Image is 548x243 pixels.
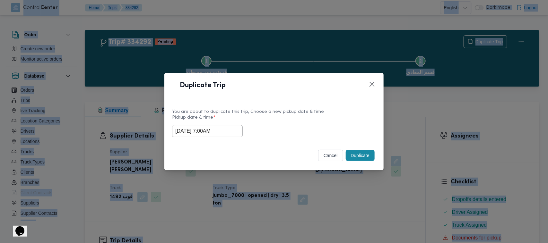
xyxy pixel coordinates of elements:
button: Closes this modal window [368,80,376,88]
button: cancel [318,150,343,161]
label: Pickup date & time [172,115,376,125]
iframe: chat widget [6,217,27,237]
button: Duplicate [346,150,375,161]
input: Choose date & time [172,125,243,137]
div: You are about to duplicate this trip, Choose a new pickup date & time [172,108,376,115]
h1: Duplicate Trip [180,80,226,91]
